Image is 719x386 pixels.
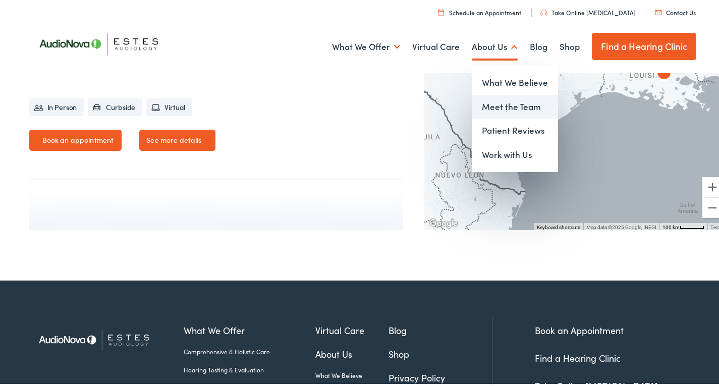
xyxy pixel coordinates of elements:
[427,215,460,228] img: Google
[530,26,547,64] a: Blog
[29,96,84,114] li: In Person
[139,128,215,149] a: See more details
[146,96,192,114] li: Virtual
[586,223,656,228] span: Map data ©2025 Google, INEGI
[332,26,400,64] a: What We Offer
[438,7,444,14] img: utility icon
[659,221,707,228] button: Map Scale: 100 km per 45 pixels
[535,350,621,362] a: Find a Hearing Clinic
[662,223,680,228] span: 100 km
[184,363,315,372] a: Hearing Testing & Evaluation
[389,345,492,359] a: Shop
[560,26,580,64] a: Shop
[648,56,680,88] div: AudioNova
[535,322,624,335] a: Book an Appointment
[472,141,558,165] a: Work with Us
[655,8,662,13] img: utility icon
[389,369,492,382] a: Privacy Policy
[537,222,580,229] button: Keyboard shortcuts
[472,26,518,64] a: About Us
[655,6,696,15] a: Contact Us
[438,6,521,15] a: Schedule an Appointment
[540,6,636,15] a: Take Online [MEDICAL_DATA]
[315,345,389,359] a: About Us
[184,345,315,354] a: Comprehensive & Holistic Care
[592,31,696,58] a: Find a Hearing Clinic
[88,96,142,114] li: Curbside
[540,8,547,14] img: utility icon
[472,93,558,117] a: Meet the Team
[472,117,558,141] a: Patient Reviews
[184,321,315,335] a: What We Offer
[30,314,167,362] img: Estes Audiology
[315,369,389,378] a: What We Believe
[472,69,558,93] a: What We Believe
[389,321,492,335] a: Blog
[412,26,460,64] a: Virtual Care
[315,321,389,335] a: Virtual Care
[29,128,122,149] a: Book an appointment
[427,215,460,228] a: Open this area in Google Maps (opens a new window)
